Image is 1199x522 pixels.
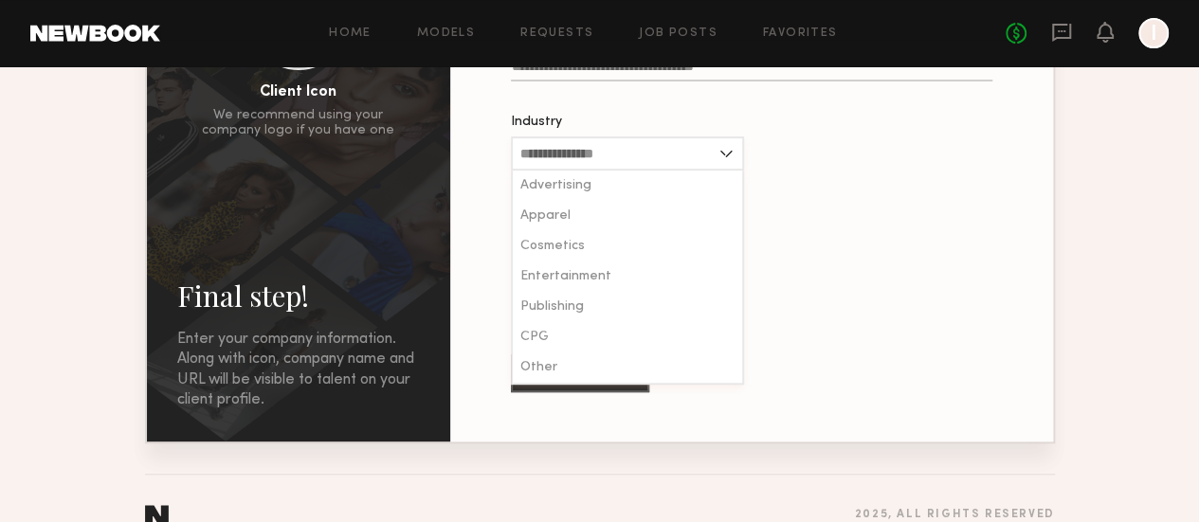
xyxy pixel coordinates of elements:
[520,361,557,374] span: Other
[1138,18,1169,48] a: I
[520,27,593,40] a: Requests
[260,85,336,100] div: Client Icon
[520,240,585,253] span: Cosmetics
[520,209,571,223] span: Apparel
[329,27,372,40] a: Home
[177,277,420,315] h2: Final step!
[520,179,591,192] span: Advertising
[639,27,718,40] a: Job Posts
[520,331,549,344] span: CPG
[177,330,420,411] div: Enter your company information. Along with icon, company name and URL will be visible to talent o...
[854,509,1054,521] div: 2025 , all rights reserved
[417,27,475,40] a: Models
[511,60,992,81] input: Address
[520,300,584,314] span: Publishing
[763,27,838,40] a: Favorites
[520,270,611,283] span: Entertainment
[202,108,394,138] div: We recommend using your company logo if you have one
[511,116,744,129] div: Industry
